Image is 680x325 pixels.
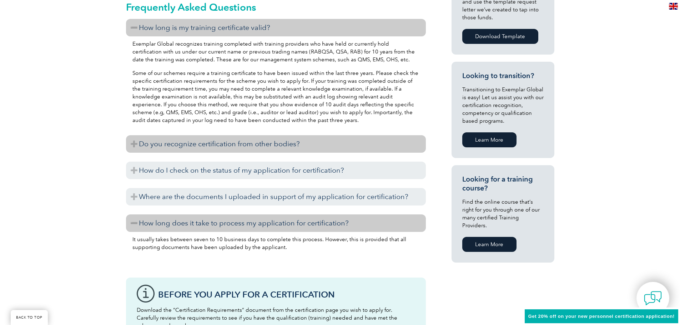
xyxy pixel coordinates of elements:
[644,289,662,307] img: contact-chat.png
[158,290,415,299] h3: Before You Apply For a Certification
[126,162,426,179] h3: How do I check on the status of my application for certification?
[132,235,419,251] p: It usually takes between seven to 10 business days to complete this process. However, this is pro...
[126,135,426,153] h3: Do you recognize certification from other bodies?
[462,29,538,44] a: Download Template
[126,188,426,205] h3: Where are the documents I uploaded in support of my application for certification?
[528,314,675,319] span: Get 20% off on your new personnel certification application!
[669,3,678,10] img: en
[11,310,48,325] a: BACK TO TOP
[126,1,426,13] h2: Frequently Asked Questions
[462,237,517,252] a: Learn More
[462,132,517,147] a: Learn More
[462,198,544,229] p: Find the online course that’s right for you through one of our many certified Training Providers.
[462,175,544,193] h3: Looking for a training course?
[462,86,544,125] p: Transitioning to Exemplar Global is easy! Let us assist you with our certification recognition, c...
[132,69,419,124] p: Some of our schemes require a training certificate to have been issued within the last three year...
[462,71,544,80] h3: Looking to transition?
[132,40,419,64] p: Exemplar Global recognizes training completed with training providers who have held or currently ...
[126,214,426,232] h3: How long does it take to process my application for certification?
[126,19,426,36] h3: How long is my training certificate valid?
